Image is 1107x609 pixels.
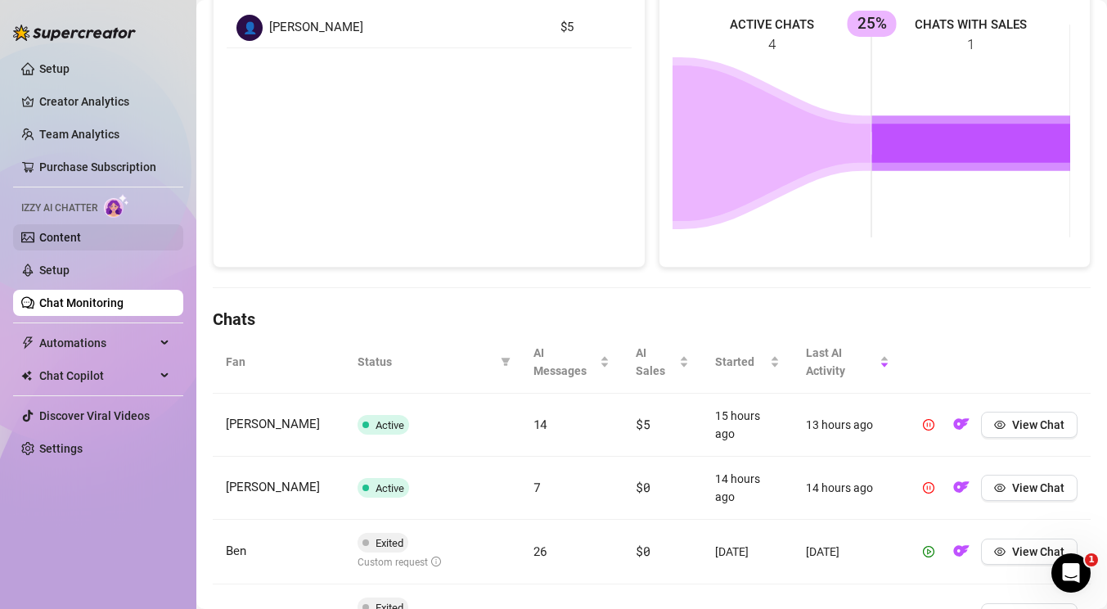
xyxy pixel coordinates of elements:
[948,412,974,438] button: OF
[923,546,934,557] span: play-circle
[953,416,970,432] img: OF
[636,543,650,559] span: $0
[793,331,902,394] th: Last AI Activity
[213,308,1091,331] h4: Chats
[994,546,1006,557] span: eye
[981,539,1078,565] button: View Chat
[376,482,404,494] span: Active
[636,416,650,432] span: $5
[1051,553,1091,593] iframe: Intercom live chat
[39,296,124,309] a: Chat Monitoring
[715,353,767,371] span: Started
[560,18,622,38] article: $5
[269,18,363,38] span: [PERSON_NAME]
[533,479,541,495] span: 7
[948,485,974,498] a: OF
[702,520,793,584] td: [DATE]
[953,479,970,495] img: OF
[497,350,514,374] span: filter
[948,475,974,501] button: OF
[1085,553,1098,566] span: 1
[636,344,676,380] span: AI Sales
[793,394,902,457] td: 13 hours ago
[636,479,650,495] span: $0
[623,331,702,394] th: AI Sales
[21,336,34,350] span: thunderbolt
[923,482,934,494] span: pause-circle
[226,480,320,494] span: [PERSON_NAME]
[948,422,974,435] a: OF
[39,330,155,356] span: Automations
[236,15,263,41] div: 👤
[1012,418,1064,431] span: View Chat
[21,201,97,216] span: Izzy AI Chatter
[520,331,623,394] th: AI Messages
[376,419,404,431] span: Active
[226,544,246,558] span: Ben
[948,548,974,562] a: OF
[533,416,547,432] span: 14
[1012,481,1064,494] span: View Chat
[39,442,83,455] a: Settings
[533,543,547,559] span: 26
[39,264,70,277] a: Setup
[39,231,81,244] a: Content
[39,160,156,174] a: Purchase Subscription
[376,537,403,549] span: Exited
[213,331,344,394] th: Fan
[981,412,1078,438] button: View Chat
[793,457,902,520] td: 14 hours ago
[21,370,32,381] img: Chat Copilot
[358,557,441,568] span: Custom request
[948,539,974,565] button: OF
[793,520,902,584] td: [DATE]
[39,409,150,422] a: Discover Viral Videos
[806,344,876,380] span: Last AI Activity
[13,25,136,41] img: logo-BBDzfeDw.svg
[39,128,119,141] a: Team Analytics
[994,419,1006,431] span: eye
[953,543,970,559] img: OF
[923,419,934,431] span: pause-circle
[533,344,597,380] span: AI Messages
[358,353,494,371] span: Status
[501,357,511,367] span: filter
[431,557,441,566] span: info-circle
[39,363,155,389] span: Chat Copilot
[981,475,1078,501] button: View Chat
[702,331,793,394] th: Started
[702,394,793,457] td: 15 hours ago
[104,194,129,218] img: AI Chatter
[994,482,1006,494] span: eye
[1012,545,1064,558] span: View Chat
[39,62,70,75] a: Setup
[39,88,170,115] a: Creator Analytics
[226,417,320,431] span: [PERSON_NAME]
[702,457,793,520] td: 14 hours ago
